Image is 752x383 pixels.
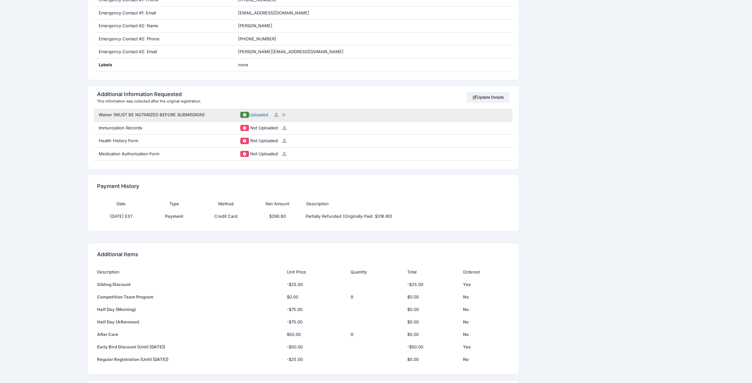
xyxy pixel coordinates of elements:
[94,45,233,58] div: Emergency Contact #2: Email
[238,10,309,15] span: [EMAIL_ADDRESS][DOMAIN_NAME]
[404,328,460,341] td: $0.00
[303,210,458,223] td: Partially Refunded (Originally Paid: $316.80)
[97,316,284,328] td: Half Day (Afternoon)
[463,281,509,288] div: Yes
[284,328,347,341] td: $50.00
[351,294,401,300] div: 0
[250,151,278,156] span: Not Uploaded
[463,319,509,325] div: No
[97,328,284,341] td: After Care
[94,122,233,134] div: Immunization Records
[404,353,460,366] td: $0.00
[149,210,200,223] td: Payment
[94,33,233,45] div: Emergency Contact #2: Phone
[149,198,200,210] th: Type
[351,331,401,338] div: 0
[97,198,149,210] th: Date
[97,291,284,303] td: Competition Team Program
[97,99,201,104] div: This information was collected after the original registration.
[284,266,347,278] th: Unit Price
[97,91,199,98] h4: Additional Information Requested
[94,59,233,71] div: Labels
[347,266,404,278] th: Quantity
[252,198,303,210] th: Net Amount
[97,353,284,366] td: Regular Registration (Until [DATE])
[200,198,252,210] th: Method
[94,20,233,32] div: Emergency Contact #2: Name
[404,266,460,278] th: Total
[249,112,268,117] span: Uploaded
[463,331,509,338] div: No
[252,210,303,223] td: $266.80
[463,306,509,313] div: No
[97,341,284,353] td: Early Bird Discount (Until [DATE])
[94,7,233,20] div: Emergency Contact #1: Email
[463,356,509,363] div: No
[460,266,509,278] th: Ordered
[97,303,284,316] td: Half Day (Morning)
[404,316,460,328] td: $0.00
[97,177,139,196] h4: Payment History
[97,266,284,278] th: Description
[94,148,233,160] div: Medication Authorization Form
[404,303,460,316] td: $0.00
[284,341,347,353] td: -$50.00
[97,278,284,291] td: Sibling Discount
[303,198,458,210] th: Description
[200,210,252,223] td: Credit Card
[238,112,270,117] a: Uploaded
[404,278,460,291] td: -$25.00
[94,134,233,147] div: Health History Form
[284,353,347,366] td: -$25.00
[463,344,509,350] div: Yes
[404,291,460,303] td: $0.00
[404,341,460,353] td: -$50.00
[97,246,138,264] h4: Additional Items
[284,278,347,291] td: -$25.00
[467,92,509,103] a: Update Details
[238,23,272,28] span: [PERSON_NAME]
[284,291,347,303] td: $0.00
[97,210,149,223] td: [DATE] EST
[250,125,278,130] span: Not Uploaded
[238,62,318,68] span: none
[463,294,509,300] div: No
[284,303,347,316] td: -$75.00
[238,36,276,41] span: [PHONE_NUMBER]
[238,49,343,54] span: [PERSON_NAME][EMAIL_ADDRESS][DOMAIN_NAME]
[284,316,347,328] td: -$75.00
[94,109,233,121] div: Waiver (MUST BE NOTARIZED BEFORE SUBMISSION)
[250,138,278,143] span: Not Uploaded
